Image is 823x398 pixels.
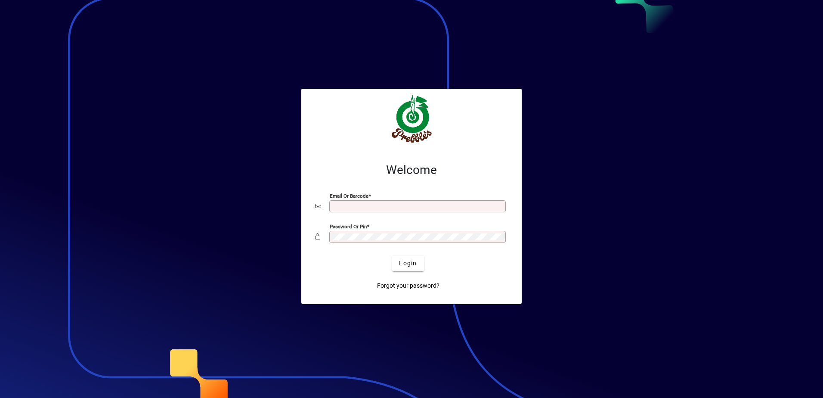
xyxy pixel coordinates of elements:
span: Forgot your password? [377,281,439,290]
span: Login [399,259,417,268]
button: Login [392,256,424,271]
mat-label: Email or Barcode [330,193,368,199]
h2: Welcome [315,163,508,177]
mat-label: Password or Pin [330,223,367,229]
a: Forgot your password? [374,278,443,294]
